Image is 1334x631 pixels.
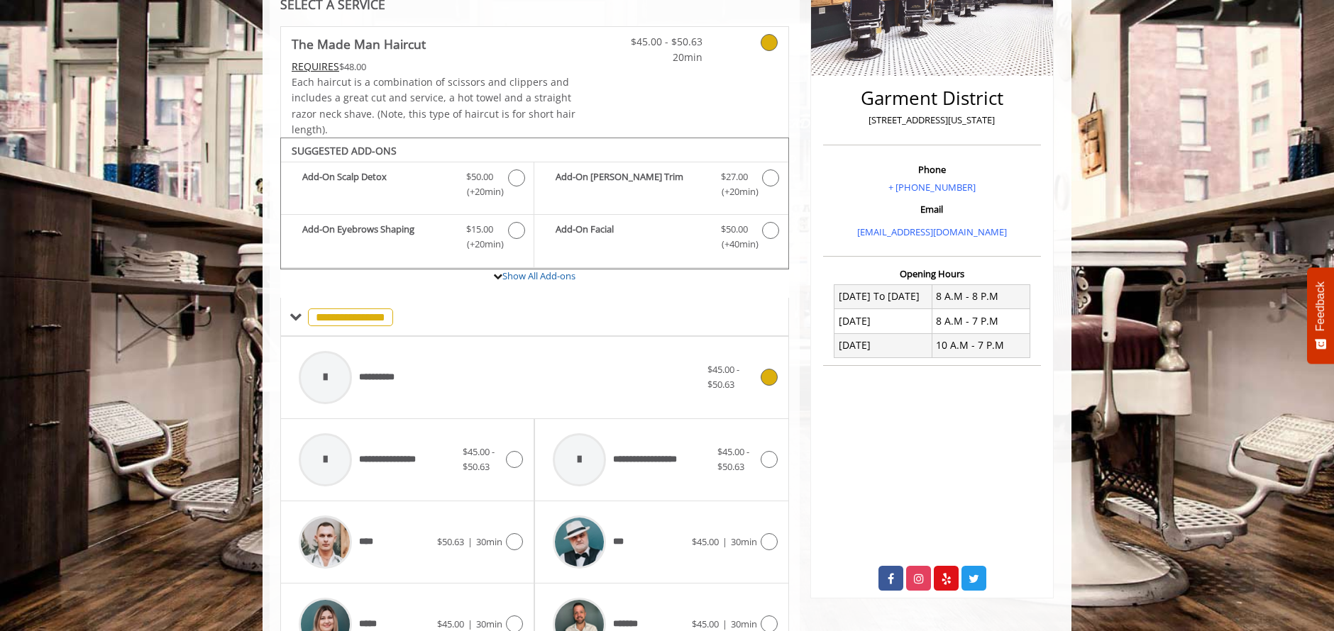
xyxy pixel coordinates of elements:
[722,535,727,548] span: |
[437,535,464,548] span: $50.63
[713,184,755,199] span: (+20min )
[541,169,781,203] label: Add-On Beard Trim
[556,222,706,252] b: Add-On Facial
[541,222,781,255] label: Add-On Facial
[827,204,1037,214] h3: Email
[692,535,719,548] span: $45.00
[468,535,473,548] span: |
[1314,281,1327,331] span: Feedback
[823,269,1041,279] h3: Opening Hours
[476,618,502,630] span: 30min
[292,34,426,54] b: The Made Man Haircut
[463,445,495,473] span: $45.00 - $50.63
[502,269,575,282] a: Show All Add-ons
[288,169,527,203] label: Add-On Scalp Detox
[713,237,755,252] span: (+40min )
[827,113,1037,128] p: [STREET_ADDRESS][US_STATE]
[707,363,739,391] span: $45.00 - $50.63
[932,284,1030,308] td: 8 A.M - 8 P.M
[619,34,702,50] span: $45.00 - $50.63
[302,222,452,252] b: Add-On Eyebrows Shaping
[459,184,501,199] span: (+20min )
[834,333,932,357] td: [DATE]
[932,333,1030,357] td: 10 A.M - 7 P.M
[731,535,757,548] span: 30min
[827,164,1037,174] h3: Phone
[437,618,464,630] span: $45.00
[466,222,493,237] span: $15.00
[292,75,575,136] span: Each haircut is a combination of scissors and clippers and includes a great cut and service, a ho...
[731,618,757,630] span: 30min
[459,237,501,252] span: (+20min )
[466,169,493,184] span: $50.00
[292,59,577,74] div: $48.00
[932,309,1030,333] td: 8 A.M - 7 P.M
[280,138,789,269] div: The Made Man Haircut Add-onS
[476,535,502,548] span: 30min
[888,181,976,194] a: + [PHONE_NUMBER]
[834,309,932,333] td: [DATE]
[857,225,1007,238] a: [EMAIL_ADDRESS][DOMAIN_NAME]
[827,88,1037,108] h2: Garment District
[721,169,748,184] span: $27.00
[834,284,932,308] td: [DATE] To [DATE]
[292,144,397,157] b: SUGGESTED ADD-ONS
[556,169,706,199] b: Add-On [PERSON_NAME] Trim
[1307,267,1334,364] button: Feedback - Show survey
[692,618,719,630] span: $45.00
[302,169,452,199] b: Add-On Scalp Detox
[721,222,748,237] span: $50.00
[468,618,473,630] span: |
[292,60,339,73] span: This service needs some Advance to be paid before we block your appointment
[717,445,749,473] span: $45.00 - $50.63
[288,222,527,255] label: Add-On Eyebrows Shaping
[619,50,702,65] span: 20min
[722,618,727,630] span: |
